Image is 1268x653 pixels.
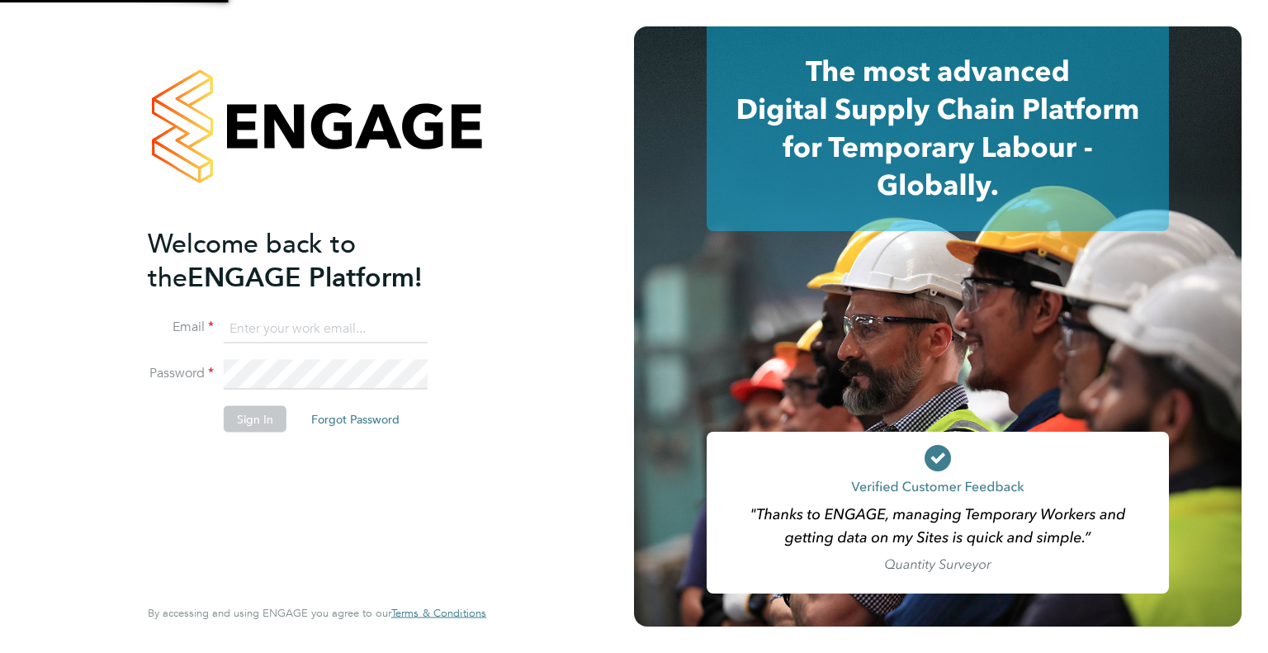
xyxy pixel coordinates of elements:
[148,227,356,293] span: Welcome back to the
[298,406,413,433] button: Forgot Password
[224,406,286,433] button: Sign In
[391,606,486,620] span: Terms & Conditions
[148,226,470,294] h2: ENGAGE Platform!
[148,319,214,336] label: Email
[224,314,428,343] input: Enter your work email...
[148,606,486,620] span: By accessing and using ENGAGE you agree to our
[391,607,486,620] a: Terms & Conditions
[148,365,214,382] label: Password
